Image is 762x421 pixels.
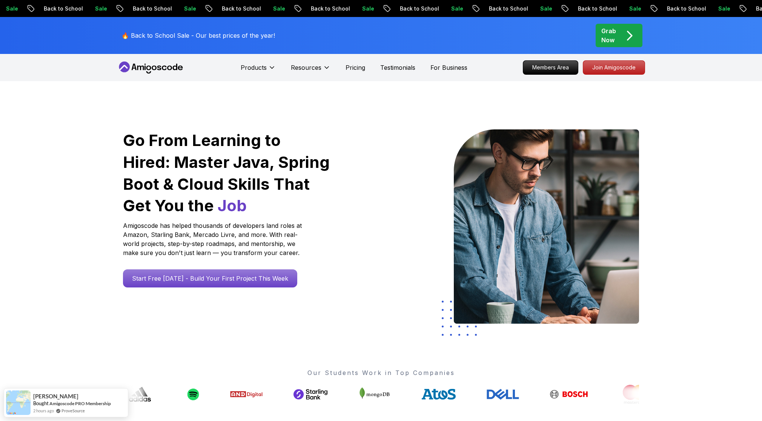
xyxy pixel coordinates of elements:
[261,5,285,12] p: Sale
[528,5,552,12] p: Sale
[654,5,706,12] p: Back to School
[49,400,111,407] a: Amigoscode PRO Membership
[241,63,267,72] p: Products
[617,5,641,12] p: Sale
[33,407,54,414] span: 2 hours ago
[209,5,261,12] p: Back to School
[387,5,439,12] p: Back to School
[583,61,645,74] p: Join Amigoscode
[565,5,617,12] p: Back to School
[123,221,304,257] p: Amigoscode has helped thousands of developers land roles at Amazon, Starling Bank, Mercado Livre,...
[33,400,49,406] span: Bought
[241,63,276,78] button: Products
[31,5,83,12] p: Back to School
[454,129,639,324] img: hero
[6,390,31,415] img: provesource social proof notification image
[439,5,463,12] p: Sale
[523,60,578,75] a: Members Area
[291,63,321,72] p: Resources
[123,269,297,287] a: Start Free [DATE] - Build Your First Project This Week
[123,129,331,217] h1: Go From Learning to Hired: Master Java, Spring Boot & Cloud Skills That Get You the
[298,5,350,12] p: Back to School
[61,408,85,413] a: ProveSource
[601,26,616,45] p: Grab Now
[121,31,275,40] p: 🔥 Back to School Sale - Our best prices of the year!
[583,60,645,75] a: Join Amigoscode
[172,5,196,12] p: Sale
[523,61,578,74] p: Members Area
[83,5,107,12] p: Sale
[291,63,330,78] button: Resources
[706,5,730,12] p: Sale
[123,368,639,377] p: Our Students Work in Top Companies
[120,5,172,12] p: Back to School
[430,63,467,72] a: For Business
[218,196,247,215] span: Job
[346,63,365,72] a: Pricing
[33,393,78,399] span: [PERSON_NAME]
[476,5,528,12] p: Back to School
[350,5,374,12] p: Sale
[380,63,415,72] a: Testimonials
